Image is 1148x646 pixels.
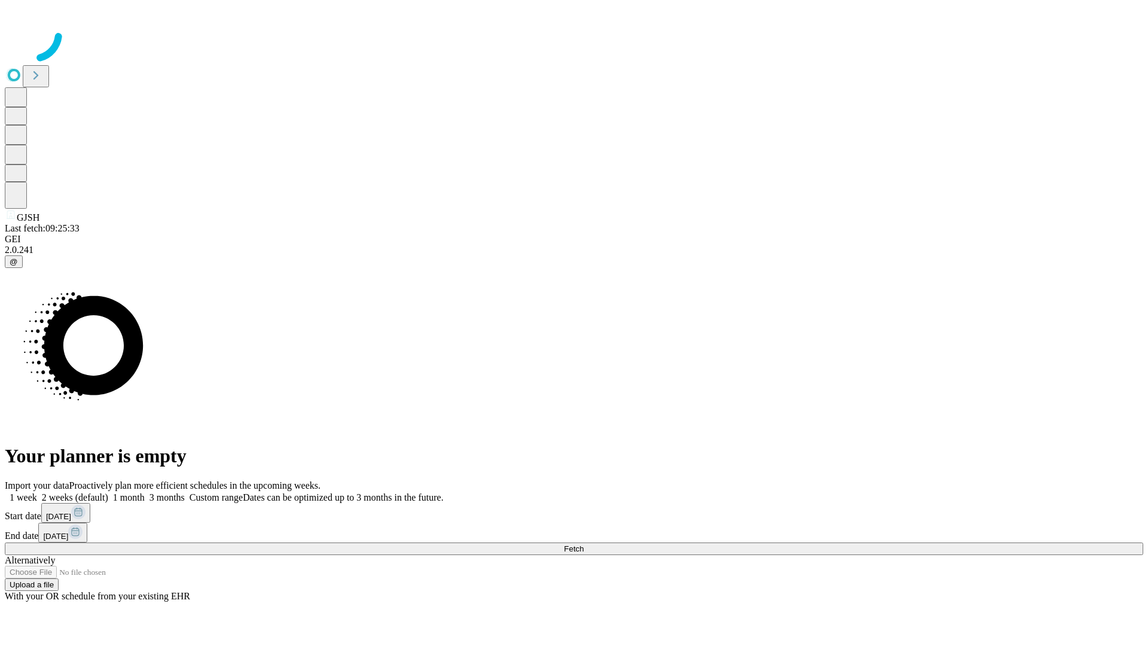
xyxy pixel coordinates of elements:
[5,245,1143,255] div: 2.0.241
[5,445,1143,467] h1: Your planner is empty
[5,555,55,565] span: Alternatively
[5,503,1143,523] div: Start date
[5,480,69,490] span: Import your data
[46,512,71,521] span: [DATE]
[5,255,23,268] button: @
[42,492,108,502] span: 2 weeks (default)
[38,523,87,543] button: [DATE]
[113,492,145,502] span: 1 month
[5,223,80,233] span: Last fetch: 09:25:33
[5,543,1143,555] button: Fetch
[243,492,443,502] span: Dates can be optimized up to 3 months in the future.
[190,492,243,502] span: Custom range
[5,523,1143,543] div: End date
[5,234,1143,245] div: GEI
[5,578,59,591] button: Upload a file
[149,492,185,502] span: 3 months
[10,492,37,502] span: 1 week
[5,591,190,601] span: With your OR schedule from your existing EHR
[69,480,320,490] span: Proactively plan more efficient schedules in the upcoming weeks.
[17,212,39,223] span: GJSH
[41,503,90,523] button: [DATE]
[10,257,18,266] span: @
[564,544,584,553] span: Fetch
[43,532,68,541] span: [DATE]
